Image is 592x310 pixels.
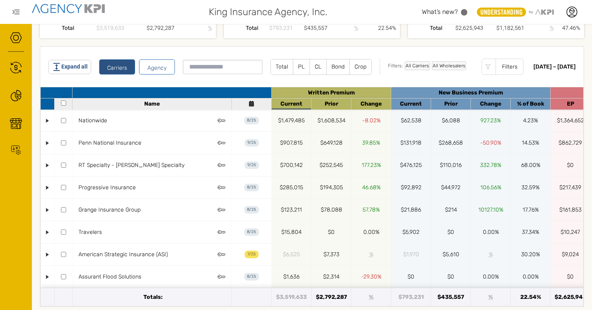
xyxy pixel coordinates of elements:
[293,59,310,75] label: PL
[350,59,371,75] label: Crop
[567,273,574,281] div: N/A
[402,228,419,236] div: 0.02% of Network Total $35,193,151
[283,250,300,259] div: Carrier data is incomplete for the selected timeframe.
[45,247,51,261] div: •
[523,273,539,281] div: Network 4.91%
[45,114,51,128] div: •
[258,22,293,34] td: Carrier data is incomplete for the selected timeframe.
[369,250,373,259] div: Carrier data is incomplete for the selected timeframe.
[554,24,580,32] div: 47.46%
[124,22,174,34] td: 0.12% of Network Total $2,343,702,224
[228,22,258,34] th: Total
[520,293,541,301] div: 22.54 %
[139,59,175,75] button: Agency
[45,225,51,239] div: •
[401,116,421,125] div: 0.27% of Network Total $23,448,533
[218,139,225,147] div: Key Relationship
[433,100,469,107] div: Prior
[524,22,554,34] td: Carrier data is incomplete for the selected timeframe.
[78,139,141,146] span: Penn National Insurance
[362,116,380,125] div: Network -11.85%
[405,61,430,70] div: All Carriers
[483,22,524,34] td: 0.13% of Network Total $908,657,758
[78,251,168,258] span: American Strategic Insurance (ASI)
[445,206,457,214] div: 0.03% of Network Total $755,355
[363,206,380,214] div: Network 28.45%
[283,273,300,281] div: 0.05% of Network Total $3,310,210
[320,139,343,147] div: 4.23% of Network Total $15,340,585
[447,273,454,281] div: 0.00% of Network Total $177,919
[442,116,460,125] div: 0.07% of Network Total $8,255,205
[480,116,501,125] div: 927.23 %
[78,184,136,191] span: Progressive Insurance
[523,206,539,214] div: Network 26.33%
[522,228,539,236] div: Network 16.51%
[45,203,51,217] div: •
[328,228,335,236] div: 0.00% of Network Total $194,503,593
[280,139,303,147] div: 5.86% of Network Total $15,485,892
[327,22,358,34] td: Carrier data is incomplete for the selected timeframe.
[478,206,503,214] div: 10127.10 %
[78,229,102,235] span: Travelers
[244,273,259,281] div: Assurant Flood Solutions last reported in Aug
[209,5,327,19] span: King Insurance Agency, Inc.
[439,139,463,147] div: 8.84% of Network Total $3,039,988
[403,250,419,259] div: Carrier data is incomplete for the selected timeframe.
[280,161,303,169] div: 0.40% of Network Total $174,210,238
[559,183,581,192] div: 0.07% of Network Total $333,036,404
[218,273,225,281] div: Key Relationship
[443,250,459,259] div: 0.10% of Network Total $5,660,281
[489,250,493,259] div: Carrier data is incomplete for the selected timeframe.
[369,293,373,301] div: Carrier data is incomplete for the selected timeframe.
[244,184,259,191] div: Progressive Insurance last reported in Aug
[400,139,421,147] div: 5.81% of Network Total $2,272,360
[45,158,51,172] div: •
[74,22,124,34] td: Carrier data is incomplete for the selected timeframe.
[174,22,212,34] td: Carrier data is incomplete for the selected timeframe.
[401,183,421,192] div: 0.12% of Network Total $79,474,027
[521,183,539,192] div: Network 22.92%
[74,100,229,107] div: Name
[523,116,538,125] div: Network 2.21%
[388,61,466,70] div: Filters:
[320,161,343,169] div: 0.18% of Network Total $139,782,794
[353,100,389,107] div: Current Period Gains over the Prior Year Period
[280,183,303,192] div: 0.08% of Network Total $346,712,263
[32,4,105,13] img: agencykpi-logo-550x69-2d9e3fa8.png
[358,24,396,32] div: 22.54%
[437,293,464,301] div: $435,557
[218,206,225,214] div: Key Relationship
[358,22,396,34] td: Network 13.81%
[78,206,141,213] span: Grange Insurance Group
[553,100,588,107] div: Earned Premium
[559,206,582,214] div: 2.88% of Network Total $5,621,071
[293,22,327,34] td: 0.14% of Network Total $321,691,346
[362,139,380,147] div: Network 0.95%
[554,22,580,34] td: Network 58.90%
[432,61,466,70] div: All Wholesalers
[143,293,163,301] span: Totals:
[78,162,184,169] span: RT Specialty - [PERSON_NAME] Specialty
[362,161,381,169] div: Network 24.63%
[327,59,349,75] label: Bond
[244,206,259,214] div: Grange Insurance Group last reported in Aug
[271,59,293,75] label: Total
[362,183,380,192] div: Network 9.56%
[533,63,576,71] div: [DATE] – [DATE]
[218,161,225,169] div: Key Relationship
[398,293,424,301] div: Carrier data is incomplete for the selected timeframe.
[320,183,343,192] div: 0.06% of Network Total $316,460,174
[393,89,548,96] div: Reported by Carrier
[401,206,421,214] div: 1.39% of Network Total $1,571,744
[557,116,584,125] div: 0.13% of Network Total $1,057,215,152
[442,22,483,34] td: 0.14% of Network Total $1,915,910,250
[496,59,523,75] div: Filters
[78,117,107,124] span: Nationwide
[480,161,501,169] div: 332.78 %
[393,100,429,107] div: Current
[321,206,342,214] div: 1.68% of Network Total $4,647,987
[521,250,540,259] div: Network 20.25%
[440,161,462,169] div: 0.20% of Network Total $55,908,134
[45,270,51,284] div: •
[278,116,305,125] div: 0.14% of Network Total $1,058,793,776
